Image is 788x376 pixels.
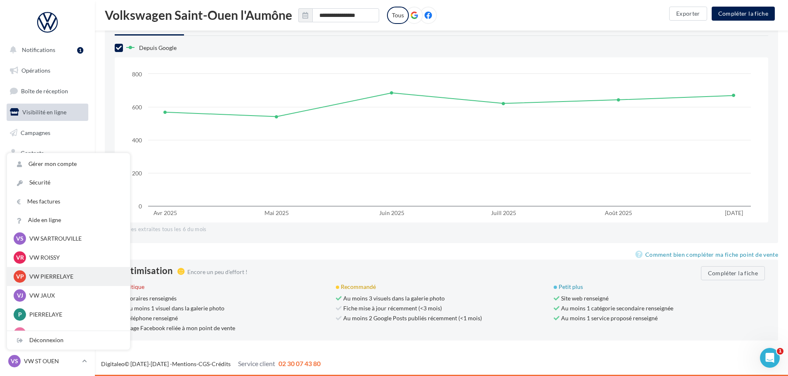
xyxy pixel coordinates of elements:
[7,331,130,350] div: Déconnexion
[11,357,18,365] span: VS
[132,71,142,78] text: 800
[29,234,120,243] p: VW SARTROUVILLE
[101,360,321,367] span: © [DATE]-[DATE] - - -
[118,283,329,291] div: Critique
[7,211,130,229] a: Aide en ligne
[336,305,442,312] span: Fiche mise à jour récemment (<3 mois)
[387,7,409,24] label: Tous
[7,173,130,192] a: Sécurité
[278,359,321,367] span: 02 30 07 43 80
[379,209,404,216] text: Juin 2025
[708,9,778,17] a: Compléter la fiche
[777,348,783,355] span: 1
[5,165,90,182] a: Médiathèque
[29,272,120,281] p: VW PIERRELAYE
[105,9,292,21] span: Volkswagen Saint-Ouen l'Aumône
[21,149,44,156] span: Contacts
[153,209,177,216] text: Avr 2025
[172,360,196,367] a: Mentions
[22,109,66,116] span: Visibilité en ligne
[712,7,775,21] button: Compléter la fiche
[336,295,445,302] span: Au moins 3 visuels dans la galerie photo
[22,46,55,53] span: Notifications
[127,324,235,331] a: Page Facebook reliée à mon point de vente
[139,203,142,210] text: 0
[24,357,79,365] p: VW ST OUEN
[5,41,87,59] button: Notifications 1
[7,353,88,369] a: VS VW ST OUEN
[212,360,231,367] a: Crédits
[118,305,224,312] span: Au moins 1 visuel dans la galerie photo
[16,234,24,243] span: VS
[16,272,24,281] span: VP
[5,144,90,162] a: Contacts
[115,226,768,233] div: Données extraites tous les 6 du mois
[16,253,24,262] span: VR
[264,209,289,216] text: Mai 2025
[29,291,120,300] p: VW JAUX
[554,283,765,291] div: Petit plus
[5,62,90,79] a: Opérations
[336,315,482,322] span: Au moins 2 Google Posts publiés récemment (<1 mois)
[18,310,22,319] span: P
[669,7,707,21] button: Exporter
[17,291,23,300] span: VJ
[336,283,547,291] div: Recommandé
[118,266,173,275] div: Optimisation
[21,67,50,74] span: Opérations
[101,360,125,367] a: Digitaleo
[5,186,90,203] a: Calendrier
[554,295,609,302] span: Site web renseigné
[118,295,177,302] span: Horaires renseignés
[19,329,21,338] span: J
[5,206,90,230] a: PLV et print personnalisable
[635,250,778,260] a: Comment bien compléter ma fiche point de vente
[139,44,177,51] span: Depuis Google
[725,209,743,216] text: [DATE]
[5,234,90,258] a: Campagnes DataOnDemand
[132,104,142,111] text: 600
[605,209,632,216] text: Août 2025
[701,266,765,280] button: Compléter la fiche
[7,155,130,173] a: Gérer mon compte
[760,348,780,368] iframe: Intercom live chat
[132,170,142,177] text: 200
[554,315,658,322] span: Au moins 1 service proposé renseigné
[187,268,248,275] span: Encore un peu d'effort !
[21,129,50,136] span: Campagnes
[77,47,83,54] div: 1
[29,253,120,262] p: VW ROISSY
[554,305,673,312] span: Au moins 1 catégorie secondaire renseignée
[21,87,68,95] span: Boîte de réception
[7,192,130,211] a: Mes factures
[29,310,120,319] p: PIERRELAYE
[118,315,178,322] span: Téléphone renseigné
[29,329,120,338] p: JAUX
[5,82,90,100] a: Boîte de réception
[132,137,142,144] text: 400
[238,359,275,367] span: Service client
[198,360,210,367] a: CGS
[491,209,516,216] text: Juill 2025
[5,124,90,142] a: Campagnes
[5,104,90,121] a: Visibilité en ligne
